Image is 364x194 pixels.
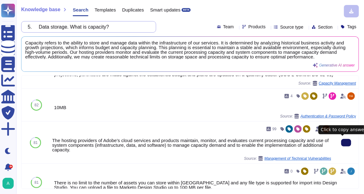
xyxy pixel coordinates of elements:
span: Search [73,7,88,12]
span: 81 [34,141,38,145]
div: 9+ [9,165,13,169]
img: user [348,92,355,100]
span: 0 [291,169,293,173]
img: user [2,178,14,189]
div: The hosting providers of Adobe's cloud services and products maintain, monitor, and evaluates cur... [52,138,331,152]
span: Authentication & Password Policy [301,114,356,118]
span: 82 [35,103,39,107]
img: user [348,168,355,175]
span: Source: [280,114,356,119]
div: Budgets for Adobe's products and services' infrastructure capacity are established based on analy... [54,67,356,77]
span: 99 [273,127,277,131]
span: Team [223,25,234,29]
span: Capacity refers to the ability to store and manage data within the infrastructure of our services... [25,40,355,59]
div: BETA [182,8,191,12]
span: 81 [35,181,39,184]
span: Section [318,25,333,29]
span: Source type [280,25,304,29]
span: Source: [299,81,356,86]
span: Source: [244,156,331,161]
span: Duplicates [122,7,144,12]
span: Management of Technical Vulnerabilities [264,157,331,160]
div: There is no limit to the number of assets you can store within [GEOGRAPHIC_DATA] and any file typ... [54,180,356,190]
span: Generative AI answer [319,63,355,67]
button: user [1,177,18,190]
span: Templates [95,7,116,12]
div: 10MB [54,105,356,110]
span: Products [249,25,266,29]
span: Tags [347,25,357,29]
span: Smart updates [150,7,181,12]
input: Search a question or template... [25,21,150,32]
span: Capacity Management [319,81,356,85]
span: 4 [291,94,293,98]
span: Knowledge base [21,7,60,12]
